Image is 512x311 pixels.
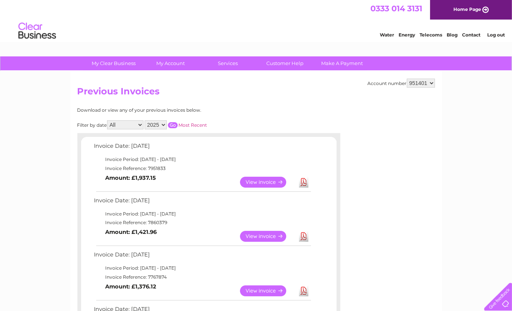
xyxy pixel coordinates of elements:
td: Invoice Reference: 7860379 [92,218,312,227]
a: Contact [462,32,480,38]
h2: Previous Invoices [77,86,435,100]
a: 0333 014 3131 [370,4,422,13]
a: Download [299,285,308,296]
div: Download or view any of your previous invoices below. [77,108,275,113]
td: Invoice Reference: 7951833 [92,164,312,173]
b: Amount: £1,376.12 [106,283,157,290]
img: logo.png [18,20,56,42]
a: My Clear Business [83,56,145,70]
td: Invoice Period: [DATE] - [DATE] [92,209,312,218]
b: Amount: £1,421.96 [106,229,157,235]
a: Telecoms [420,32,442,38]
div: Clear Business is a trading name of Verastar Limited (registered in [GEOGRAPHIC_DATA] No. 3667643... [79,4,434,36]
a: Most Recent [179,122,207,128]
a: Download [299,177,308,188]
td: Invoice Date: [DATE] [92,141,312,155]
div: Filter by date [77,120,275,129]
a: Customer Help [254,56,316,70]
td: Invoice Date: [DATE] [92,196,312,209]
a: View [240,231,295,242]
a: View [240,177,295,188]
td: Invoice Date: [DATE] [92,250,312,264]
div: Account number [368,79,435,88]
a: Make A Payment [311,56,373,70]
a: My Account [140,56,202,70]
td: Invoice Reference: 7767874 [92,273,312,282]
td: Invoice Period: [DATE] - [DATE] [92,264,312,273]
a: Download [299,231,308,242]
a: Blog [447,32,458,38]
b: Amount: £1,937.15 [106,174,156,181]
a: View [240,285,295,296]
td: Invoice Period: [DATE] - [DATE] [92,155,312,164]
a: Water [380,32,394,38]
a: Services [197,56,259,70]
a: Log out [487,32,505,38]
a: Energy [399,32,415,38]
